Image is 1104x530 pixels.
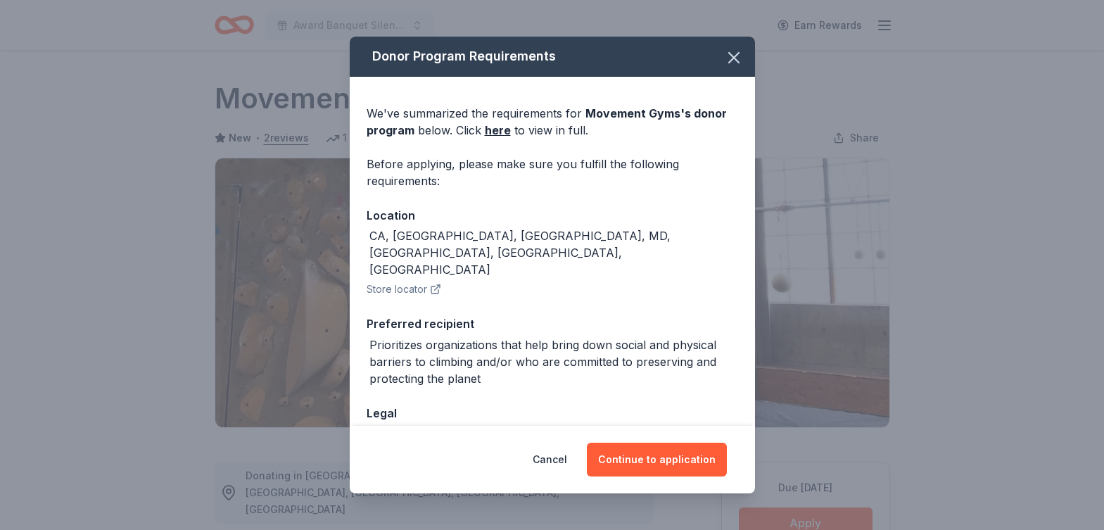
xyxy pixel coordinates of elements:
[587,443,727,477] button: Continue to application
[367,156,738,189] div: Before applying, please make sure you fulfill the following requirements:
[350,37,755,77] div: Donor Program Requirements
[367,404,738,422] div: Legal
[367,105,738,139] div: We've summarized the requirements for below. Click to view in full.
[369,227,738,278] div: CA, [GEOGRAPHIC_DATA], [GEOGRAPHIC_DATA], MD, [GEOGRAPHIC_DATA], [GEOGRAPHIC_DATA], [GEOGRAPHIC_D...
[485,122,511,139] a: here
[367,281,441,298] button: Store locator
[533,443,567,477] button: Cancel
[369,336,738,387] div: Prioritizes organizations that help bring down social and physical barriers to climbing and/or wh...
[367,206,738,225] div: Location
[367,315,738,333] div: Preferred recipient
